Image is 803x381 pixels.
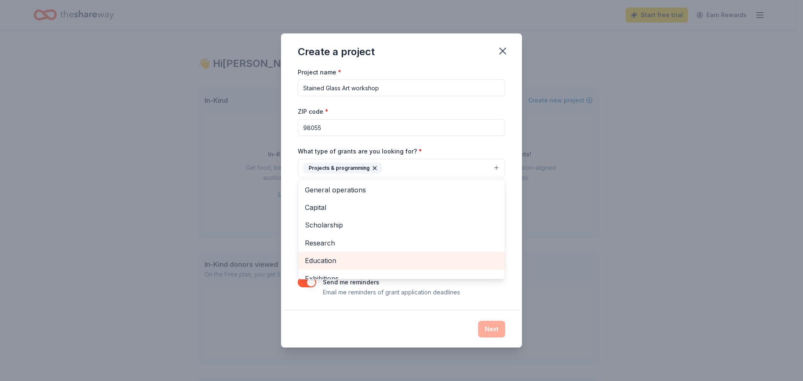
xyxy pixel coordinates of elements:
span: Exhibitions [305,273,498,284]
span: General operations [305,184,498,195]
span: Scholarship [305,220,498,230]
span: Education [305,255,498,266]
button: Projects & programming [298,159,505,177]
div: Projects & programming [303,163,382,174]
span: Capital [305,202,498,213]
div: Projects & programming [298,179,505,279]
span: Research [305,238,498,248]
